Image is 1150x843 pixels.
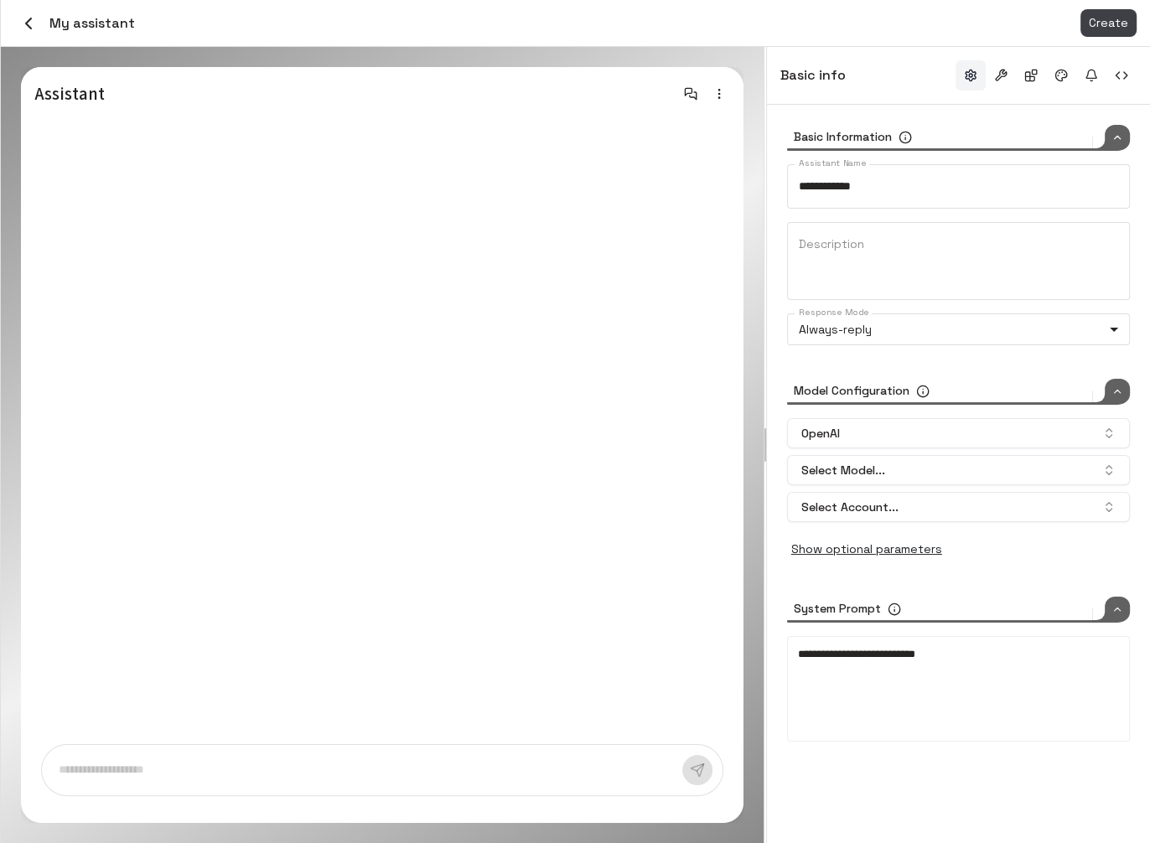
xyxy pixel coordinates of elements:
[1046,60,1076,91] button: Branding
[794,382,909,401] h6: Model Configuration
[799,306,869,318] label: Response Mode
[794,600,881,618] h6: System Prompt
[34,80,556,106] p: Assistant
[1106,60,1137,91] button: Embed
[799,321,1103,339] p: Always-reply
[787,455,1130,485] button: Select Model...
[780,65,846,86] h6: Basic info
[787,492,1130,522] button: Select Account...
[986,60,1016,91] button: Tools
[799,157,866,169] label: Assistant Name
[787,535,946,563] button: Show optional parameters
[1016,60,1046,91] button: Integrations
[787,418,1130,448] button: OpenAI
[1076,60,1106,91] button: Notifications
[794,128,892,147] h6: Basic Information
[956,60,986,91] button: Basic info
